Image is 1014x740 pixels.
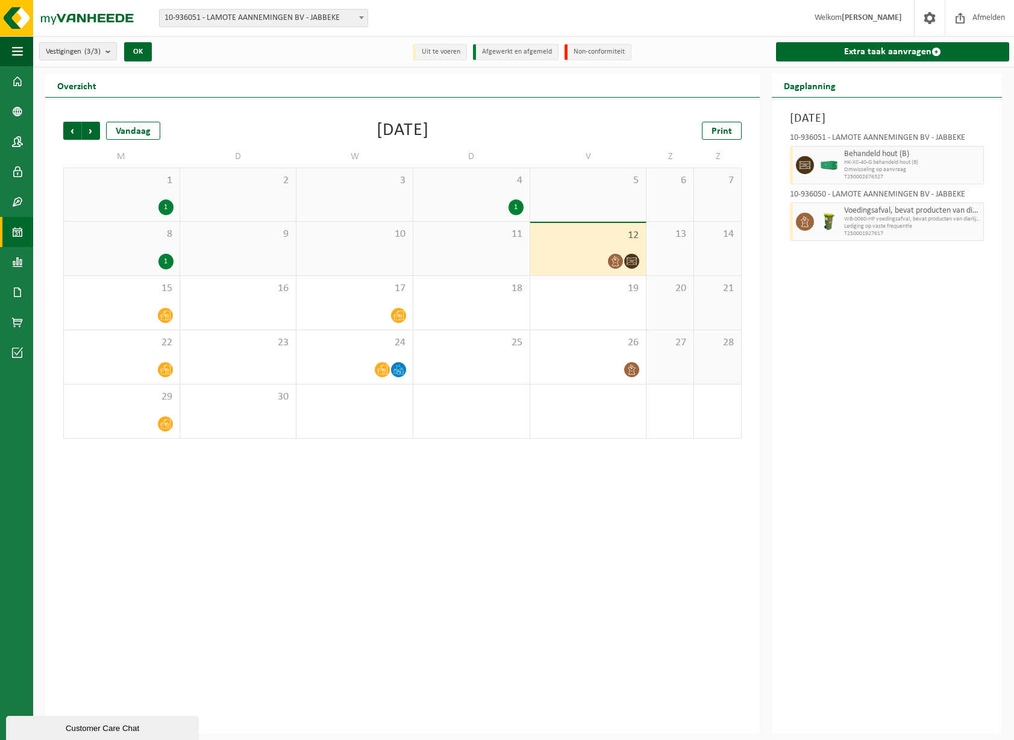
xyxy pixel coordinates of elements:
span: 10 [302,228,407,241]
h3: [DATE] [790,110,984,128]
span: 28 [700,336,735,350]
div: [DATE] [377,122,429,140]
span: 24 [302,336,407,350]
img: HK-XC-40-GN-00 [820,161,838,170]
count: (3/3) [84,48,101,55]
strong: [PERSON_NAME] [842,13,902,22]
span: Print [712,127,732,136]
span: 11 [419,228,524,241]
span: 18 [419,282,524,295]
span: Omwisseling op aanvraag [844,166,980,174]
td: V [530,146,647,168]
span: 8 [70,228,174,241]
span: 25 [419,336,524,350]
td: Z [694,146,742,168]
span: 9 [186,228,290,241]
span: 15 [70,282,174,295]
li: Non-conformiteit [565,44,631,60]
span: 17 [302,282,407,295]
span: Vorige [63,122,81,140]
span: 5 [536,174,640,187]
span: 12 [536,229,640,242]
span: 21 [700,282,735,295]
button: OK [124,42,152,61]
li: Uit te voeren [413,44,467,60]
span: 4 [419,174,524,187]
span: 23 [186,336,290,350]
td: M [63,146,180,168]
td: D [413,146,530,168]
div: 1 [158,199,174,215]
div: 1 [509,199,524,215]
h2: Dagplanning [772,74,848,97]
span: 27 [653,336,687,350]
td: Z [646,146,694,168]
button: Vestigingen(3/3) [39,42,117,60]
span: 10-936051 - LAMOTE AANNEMINGEN BV - JABBEKE [159,9,368,27]
span: Vestigingen [46,43,101,61]
span: HK-XC-40-G behandeld hout (B) [844,159,980,166]
span: 10-936051 - LAMOTE AANNEMINGEN BV - JABBEKE [160,10,368,27]
span: 3 [302,174,407,187]
span: 19 [536,282,640,295]
img: WB-0060-HPE-GN-50 [820,213,838,231]
iframe: chat widget [6,713,201,740]
div: 1 [158,254,174,269]
span: 20 [653,282,687,295]
span: 1 [70,174,174,187]
span: 6 [653,174,687,187]
span: Voedingsafval, bevat producten van dierlijke oorsprong, onverpakt, categorie 3 [844,206,980,216]
span: 29 [70,390,174,404]
span: 2 [186,174,290,187]
span: 14 [700,228,735,241]
span: Volgende [82,122,100,140]
div: Vandaag [106,122,160,140]
div: 10-936051 - LAMOTE AANNEMINGEN BV - JABBEKE [790,134,984,146]
span: 30 [186,390,290,404]
span: T250001927617 [844,230,980,237]
span: 16 [186,282,290,295]
div: 10-936050 - LAMOTE AANNEMINGEN BV - JABBEKE [790,190,984,202]
span: T250002676327 [844,174,980,181]
span: Behandeld hout (B) [844,149,980,159]
h2: Overzicht [45,74,108,97]
a: Extra taak aanvragen [776,42,1009,61]
li: Afgewerkt en afgemeld [473,44,559,60]
a: Print [702,122,742,140]
span: 26 [536,336,640,350]
span: Lediging op vaste frequentie [844,223,980,230]
span: WB-0060-HP voedingsafval, bevat producten van dierlijke oors [844,216,980,223]
span: 7 [700,174,735,187]
td: D [180,146,297,168]
span: 13 [653,228,687,241]
td: W [296,146,413,168]
span: 22 [70,336,174,350]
